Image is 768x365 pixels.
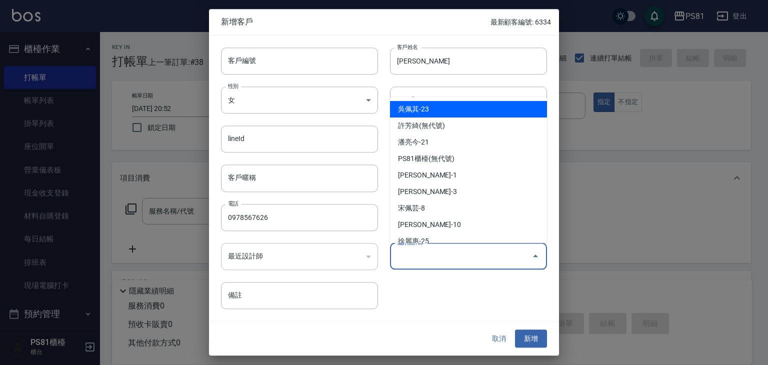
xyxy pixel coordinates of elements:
span: 新增客戶 [221,17,490,27]
button: 取消 [483,329,515,348]
p: 最新顧客編號: 6334 [490,17,551,27]
li: [PERSON_NAME]-3 [390,183,547,200]
li: PS81櫃檯(無代號) [390,150,547,167]
li: 許芳綺(無代號) [390,117,547,134]
button: 新增 [515,329,547,348]
label: 偏好設計師 [397,238,423,246]
li: 吳佩其-23 [390,101,547,117]
li: [PERSON_NAME]-1 [390,167,547,183]
li: 潘亮今-21 [390,134,547,150]
li: [PERSON_NAME]-10 [390,216,547,233]
div: 女 [221,86,378,113]
label: 電話 [228,199,238,207]
label: 客戶姓名 [397,43,418,50]
label: 性別 [228,82,238,89]
li: 徐麗惠-25 [390,233,547,249]
li: 宋佩芸-8 [390,200,547,216]
button: Close [527,248,543,264]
